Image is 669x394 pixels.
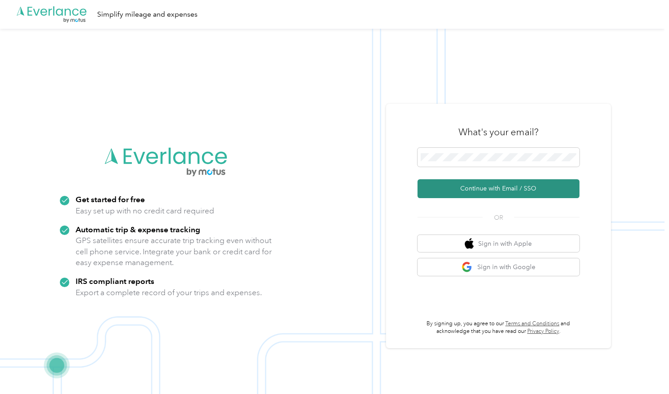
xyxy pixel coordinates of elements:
p: GPS satellites ensure accurate trip tracking even without cell phone service. Integrate your bank... [76,235,272,268]
img: apple logo [465,238,474,249]
h3: What's your email? [458,126,539,138]
button: Continue with Email / SSO [418,179,579,198]
a: Terms and Conditions [505,320,559,327]
button: apple logoSign in with Apple [418,235,579,252]
p: Easy set up with no credit card required [76,205,214,217]
span: OR [483,213,514,222]
img: google logo [462,261,473,273]
div: Simplify mileage and expenses [97,9,198,20]
a: Privacy Policy [527,328,559,335]
p: Export a complete record of your trips and expenses. [76,287,262,298]
strong: Automatic trip & expense tracking [76,225,200,234]
button: google logoSign in with Google [418,258,579,276]
strong: Get started for free [76,195,145,204]
strong: IRS compliant reports [76,276,154,286]
p: By signing up, you agree to our and acknowledge that you have read our . [418,320,579,336]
